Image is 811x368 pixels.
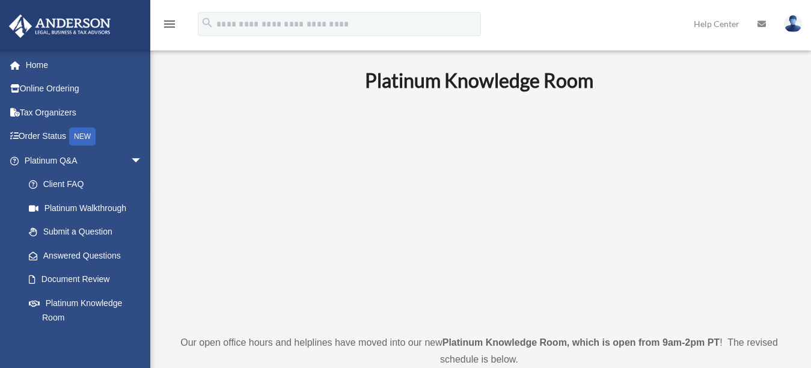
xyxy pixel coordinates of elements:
[201,16,214,29] i: search
[299,109,660,312] iframe: 231110_Toby_KnowledgeRoom
[8,53,161,77] a: Home
[17,268,161,292] a: Document Review
[8,149,161,173] a: Platinum Q&Aarrow_drop_down
[8,124,161,149] a: Order StatusNEW
[130,149,155,173] span: arrow_drop_down
[8,77,161,101] a: Online Ordering
[171,334,787,368] p: Our open office hours and helplines have moved into our new ! The revised schedule is below.
[17,291,155,330] a: Platinum Knowledge Room
[17,173,161,197] a: Client FAQ
[17,196,161,220] a: Platinum Walkthrough
[162,21,177,31] a: menu
[5,14,114,38] img: Anderson Advisors Platinum Portal
[365,69,593,92] b: Platinum Knowledge Room
[784,15,802,32] img: User Pic
[17,244,161,268] a: Answered Questions
[162,17,177,31] i: menu
[442,337,720,348] strong: Platinum Knowledge Room, which is open from 9am-2pm PT
[17,220,161,244] a: Submit a Question
[69,127,96,146] div: NEW
[8,100,161,124] a: Tax Organizers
